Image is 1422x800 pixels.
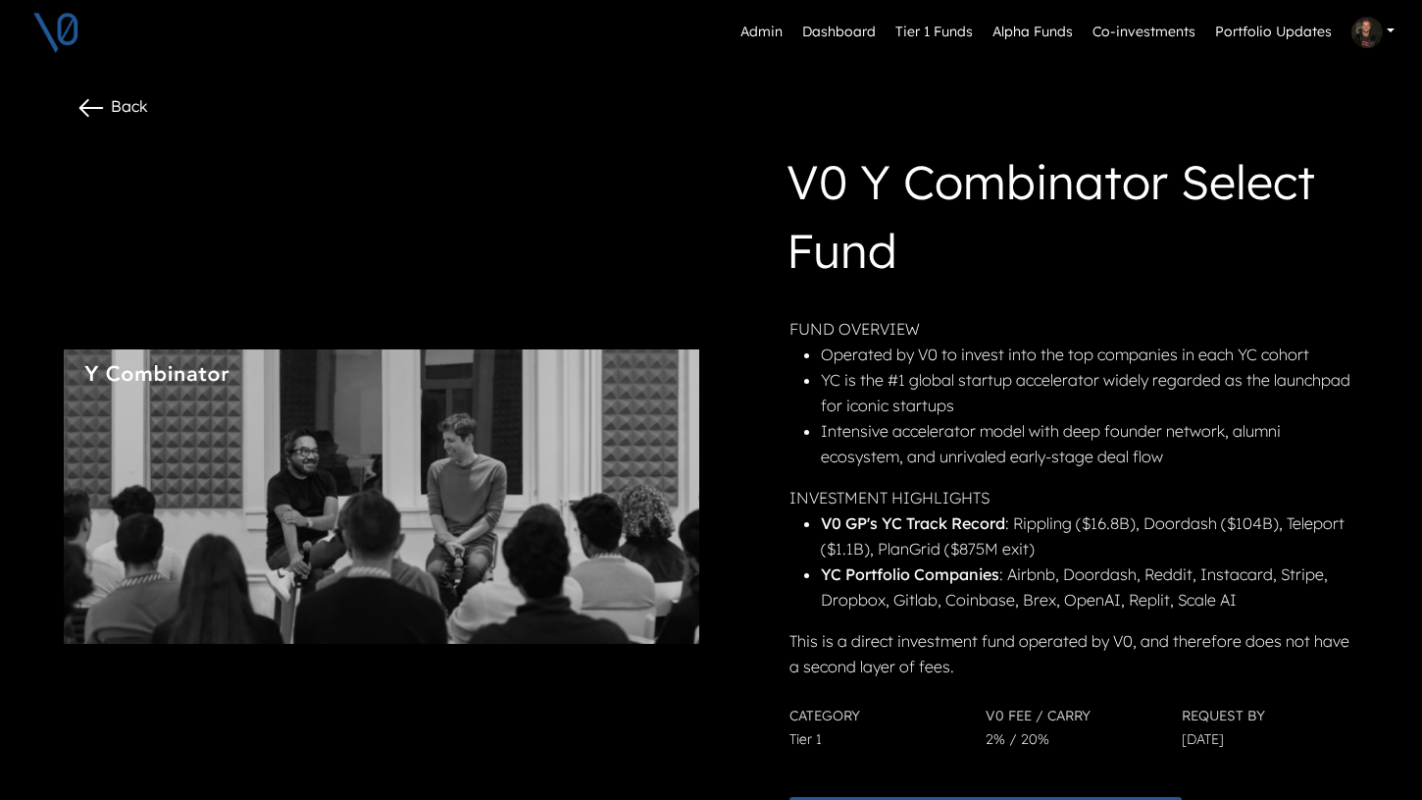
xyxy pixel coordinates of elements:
[789,707,860,724] span: Category
[787,147,1354,293] h1: V0 Y Combinator Select Fund
[821,561,1354,613] li: : Airbnb, Doordash, Reddit, Instacard, Stripe, Dropbox, Gitlab, Coinbase, Brex, OpenAI, Replit, S...
[76,96,148,116] a: Back
[821,510,1354,561] li: : Rippling ($16.8B), Doordash ($104B), Teleport ($1.1B), PlanGrid ($875M exit)
[1351,17,1383,48] img: Profile
[789,628,1354,679] p: This is a direct investment fund operated by V0, and therefore does not have a second layer of fees.
[31,8,80,57] img: V0 logo
[789,485,1354,510] p: INVESTMENT HIGHLIGHTS
[821,418,1354,469] li: Intensive accelerator model with deep founder network, alumni ecosystem, and unrivaled early-stag...
[821,513,1005,533] strong: V0 GP's YC Track Record
[733,14,790,51] a: Admin
[821,367,1354,418] li: YC is the #1 global startup accelerator widely regarded as the launchpad for iconic startups
[1085,14,1203,51] a: Co-investments
[821,342,1354,367] li: Operated by V0 to invest into the top companies in each YC cohort
[888,14,981,51] a: Tier 1 Funds
[789,316,1354,342] p: FUND OVERVIEW
[1182,707,1265,724] span: Request By
[1182,730,1224,748] span: [DATE]
[985,14,1081,51] a: Alpha Funds
[794,14,884,51] a: Dashboard
[821,564,999,584] strong: YC Portfolio Companies
[1207,14,1340,51] a: Portfolio Updates
[64,349,699,644] img: yc.png
[83,365,230,384] img: Fund Logo
[986,730,1049,748] span: 2% / 20%
[789,730,822,748] span: Tier 1
[986,707,1091,724] span: V0 Fee / Carry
